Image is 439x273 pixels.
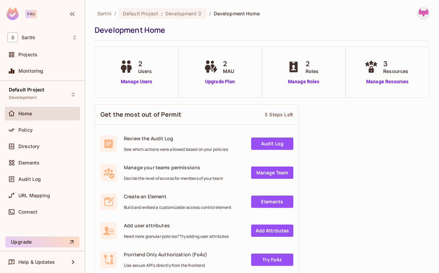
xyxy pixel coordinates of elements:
[100,110,181,119] span: Get the most out of Permit
[124,164,223,171] span: Manage your teams permissions
[18,52,37,57] span: Projects
[18,193,50,198] span: URL Mapping
[161,11,163,16] span: :
[251,225,293,237] a: Add Attrbutes
[265,111,293,118] div: 5 Steps Left
[251,138,293,150] a: Audit Log
[124,176,223,181] span: Decide the level of access for members of your team
[418,8,429,19] img: anjali@genworx.ai
[124,251,207,258] span: Frontend Only Authorization (FoAz)
[223,59,234,69] span: 2
[251,254,293,266] a: Try FoAz
[285,78,322,85] a: Manage Roles
[7,32,18,42] span: S
[124,147,228,152] span: See which actions were allowed based on your policies
[9,95,36,100] span: Development
[124,205,231,210] span: Build and embed a customizable access control element
[251,167,293,179] a: Manage Team
[124,222,229,229] span: Add user attributes
[18,144,39,149] span: Directory
[306,59,319,69] span: 2
[383,59,408,69] span: 3
[18,209,37,215] span: Connect
[214,10,260,17] span: Development Home
[165,10,197,17] span: Development
[123,10,158,17] span: Default Project
[138,59,152,69] span: 2
[209,10,211,17] li: /
[18,111,32,116] span: Home
[18,176,41,182] span: Audit Log
[26,10,37,18] div: Pro
[202,78,238,85] a: Upgrade Plan
[18,127,33,133] span: Policy
[114,10,116,17] li: /
[95,25,426,35] div: Development Home
[363,78,412,85] a: Manage Resources
[18,259,55,265] span: Help & Updates
[18,68,44,74] span: Monitoring
[18,160,39,166] span: Elements
[6,8,19,20] img: SReyMgAAAABJRU5ErkJggg==
[383,68,408,75] span: Resources
[5,236,79,247] button: Upgrade
[9,87,44,92] span: Default Project
[124,135,228,142] span: Review the Audit Log
[251,196,293,208] a: Elements
[118,78,156,85] a: Manage Users
[223,68,234,75] span: MAU
[97,10,112,17] span: the active workspace
[306,68,319,75] span: Roles
[21,35,35,40] span: Workspace: Sarthi
[124,193,231,200] span: Create an Element
[138,68,152,75] span: Users
[124,234,229,239] span: Need more granular policies? Try adding user attributes
[124,263,207,268] span: Use secure API's directly from the frontend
